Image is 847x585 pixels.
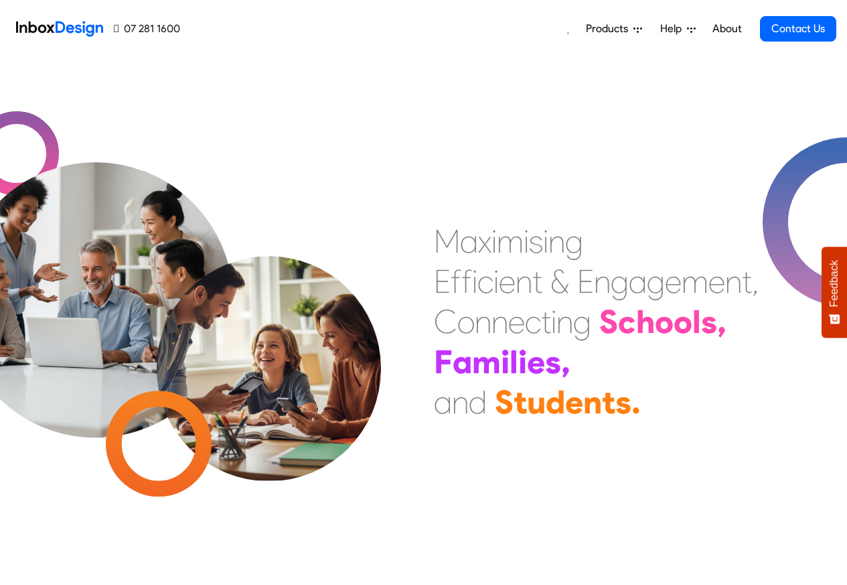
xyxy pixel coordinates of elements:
div: e [565,382,583,422]
div: l [510,342,518,382]
div: n [725,261,742,302]
div: f [451,261,461,302]
div: n [491,302,508,342]
div: l [692,302,701,342]
div: e [665,261,682,302]
a: About [708,15,745,42]
button: Feedback - Show survey [822,247,847,338]
div: i [518,342,527,382]
div: M [434,221,460,261]
div: a [629,261,647,302]
div: i [491,221,497,261]
div: e [708,261,725,302]
div: E [434,261,451,302]
div: o [457,302,475,342]
div: a [453,342,472,382]
div: , [561,342,570,382]
div: x [478,221,491,261]
div: n [594,261,611,302]
span: Help [660,21,687,37]
div: u [527,382,546,422]
div: o [674,302,692,342]
div: h [636,302,655,342]
img: parents_with_child.png [129,200,409,481]
div: f [461,261,472,302]
div: s [529,221,543,261]
div: i [551,302,556,342]
div: n [516,261,532,302]
a: Contact Us [760,16,836,42]
div: t [532,261,542,302]
div: e [499,261,516,302]
div: n [475,302,491,342]
a: Help [655,15,701,42]
div: . [631,382,641,422]
div: m [497,221,524,261]
div: C [434,302,457,342]
div: g [647,261,665,302]
div: n [583,382,602,422]
div: F [434,342,453,382]
div: e [508,302,525,342]
a: Products [581,15,647,42]
div: m [472,342,501,382]
div: e [527,342,545,382]
div: g [565,221,583,261]
div: c [618,302,636,342]
div: d [469,382,487,422]
div: S [495,382,514,422]
div: i [543,221,548,261]
div: g [611,261,629,302]
div: , [717,302,726,342]
div: c [525,302,541,342]
div: t [541,302,551,342]
div: t [742,261,752,302]
div: a [460,221,478,261]
div: , [752,261,759,302]
div: i [472,261,477,302]
div: n [452,382,469,422]
div: E [577,261,594,302]
div: n [556,302,573,342]
div: n [548,221,565,261]
span: Feedback [828,260,840,307]
a: 07 281 1600 [114,21,180,37]
div: & [550,261,569,302]
div: a [434,382,452,422]
div: t [602,382,615,422]
div: S [599,302,618,342]
div: d [546,382,565,422]
div: s [701,302,717,342]
div: o [655,302,674,342]
div: s [615,382,631,422]
div: c [477,261,493,302]
div: t [514,382,527,422]
div: m [682,261,708,302]
div: s [545,342,561,382]
div: i [524,221,529,261]
div: Maximising Efficient & Engagement, Connecting Schools, Families, and Students. [434,221,759,422]
div: i [493,261,499,302]
div: i [501,342,510,382]
span: Products [586,21,633,37]
div: g [573,302,591,342]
